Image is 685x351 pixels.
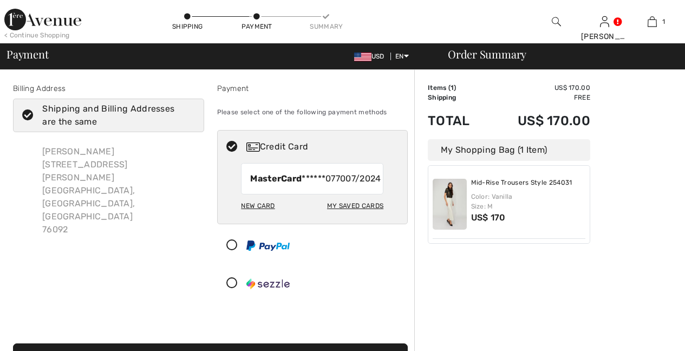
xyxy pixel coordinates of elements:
[395,53,409,60] span: EN
[428,83,487,93] td: Items ( )
[246,140,400,153] div: Credit Card
[250,173,302,184] strong: MasterCard
[600,16,609,27] a: Sign In
[662,17,665,27] span: 1
[552,15,561,28] img: search the website
[246,278,290,289] img: Sezzle
[648,15,657,28] img: My Bag
[433,179,467,230] img: Mid-Rise Trousers Style 254031
[471,212,506,223] span: US$ 170
[13,83,204,94] div: Billing Address
[629,15,676,28] a: 1
[581,31,628,42] div: [PERSON_NAME]
[42,102,187,128] div: Shipping and Billing Addresses are the same
[471,179,572,187] a: Mid-Rise Trousers Style 254031
[354,53,389,60] span: USD
[171,22,204,31] div: Shipping
[246,240,290,251] img: PayPal
[241,197,275,215] div: New Card
[34,136,204,245] div: [PERSON_NAME] [STREET_ADDRESS][PERSON_NAME] [GEOGRAPHIC_DATA], [GEOGRAPHIC_DATA], [GEOGRAPHIC_DAT...
[487,102,590,139] td: US$ 170.00
[435,49,679,60] div: Order Summary
[240,22,273,31] div: Payment
[487,93,590,102] td: Free
[4,30,70,40] div: < Continue Shopping
[428,102,487,139] td: Total
[310,22,342,31] div: Summary
[327,197,383,215] div: My Saved Cards
[487,83,590,93] td: US$ 170.00
[246,142,260,152] img: Credit Card
[600,15,609,28] img: My Info
[6,49,48,60] span: Payment
[428,139,590,161] div: My Shopping Bag (1 Item)
[217,83,408,94] div: Payment
[428,93,487,102] td: Shipping
[471,192,586,211] div: Color: Vanilla Size: M
[217,99,408,126] div: Please select one of the following payment methods
[451,84,454,92] span: 1
[354,53,371,61] img: US Dollar
[4,9,81,30] img: 1ère Avenue
[345,172,381,185] span: 07/2024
